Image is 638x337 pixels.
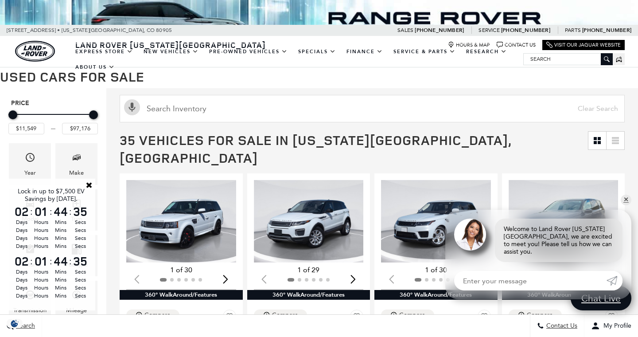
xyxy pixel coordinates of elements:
a: Research [461,44,512,59]
a: land-rover [15,41,55,62]
span: : [69,205,72,218]
span: Hours [33,268,50,276]
a: Specials [293,44,341,59]
div: 1 of 30 [126,265,236,275]
span: CO [147,25,155,36]
span: Secs [72,218,89,226]
span: Mins [52,218,69,226]
div: 1 / 2 [509,180,619,263]
a: Finance [341,44,388,59]
a: EXPRESS STORE [70,44,138,59]
div: YearYear [9,143,51,184]
span: 35 [72,205,89,218]
span: Make [71,150,82,168]
span: Mins [52,242,69,250]
button: Open user profile menu [584,315,638,337]
div: MakeMake [55,143,97,184]
a: Submit [607,271,622,290]
div: 360° WalkAround/Features [120,290,243,300]
div: Next slide [347,269,359,289]
div: Year [24,168,36,178]
span: 02 [13,205,30,218]
span: 02 [13,255,30,267]
span: Secs [72,242,89,250]
span: Lock in up to $7,500 EV Savings by [DATE]. [18,188,85,203]
div: 360° WalkAround/Features [374,290,498,300]
a: Hours & Map [448,42,490,48]
div: Next slide [220,269,232,289]
span: Mins [52,276,69,284]
a: New Vehicles [138,44,204,59]
div: 1 / 2 [126,180,236,263]
div: Compare [272,311,298,319]
div: Transmission [13,306,47,315]
div: Price [8,107,98,134]
span: Days [13,284,30,292]
input: Search Inventory [120,95,625,122]
input: Search [524,54,612,64]
a: [PHONE_NUMBER] [582,27,631,34]
span: Days [13,234,30,242]
input: Maximum [62,123,98,134]
button: Compare Vehicle [126,310,179,321]
input: Enter your message [454,271,607,290]
span: Hours [33,276,50,284]
span: [STREET_ADDRESS] • [7,25,60,36]
span: Days [13,226,30,234]
div: Maximum Price [89,110,98,119]
span: Days [13,292,30,300]
span: : [30,205,33,218]
button: Compare Vehicle [254,310,307,321]
span: 44 [52,255,69,267]
button: Save Vehicle [223,310,236,326]
span: 01 [33,205,50,218]
span: Secs [72,276,89,284]
span: 35 [72,255,89,267]
section: Click to Open Cookie Consent Modal [4,319,25,328]
a: [PHONE_NUMBER] [501,27,550,34]
div: Compare [399,311,425,319]
button: Save Vehicle [350,310,363,326]
div: 1 / 2 [381,180,491,263]
span: Year [25,150,35,168]
a: Contact Us [497,42,536,48]
span: Secs [72,268,89,276]
span: Mins [52,226,69,234]
span: Secs [72,284,89,292]
span: Hours [33,284,50,292]
span: Secs [72,226,89,234]
span: 44 [52,205,69,218]
span: Mins [52,234,69,242]
div: 1 of 29 [254,265,364,275]
span: Days [13,276,30,284]
span: : [30,255,33,268]
span: Parts [565,27,581,33]
img: Land Rover [15,41,55,62]
svg: Click to toggle on voice search [124,99,140,115]
div: Compare [527,311,553,319]
a: [STREET_ADDRESS] • [US_STATE][GEOGRAPHIC_DATA], CO 80905 [7,27,172,33]
span: Mins [52,268,69,276]
span: Hours [33,226,50,234]
div: 360° WalkAround/Features [247,290,370,300]
button: Compare Vehicle [381,310,434,321]
a: Close [85,181,93,189]
nav: Main Navigation [70,44,523,75]
a: Service & Parts [388,44,461,59]
a: About Us [70,59,120,75]
span: : [69,255,72,268]
img: 2018 Land Rover Range Rover Sport HSE 1 [381,180,491,263]
span: : [50,205,52,218]
span: [US_STATE][GEOGRAPHIC_DATA], [62,25,145,36]
span: Mins [52,284,69,292]
span: Hours [33,234,50,242]
span: Hours [33,218,50,226]
div: Welcome to Land Rover [US_STATE][GEOGRAPHIC_DATA], we are excited to meet you! Please tell us how... [495,219,622,262]
img: Agent profile photo [454,219,486,251]
div: Mileage [66,306,87,315]
span: Hours [33,292,50,300]
img: 2013 Land Rover Range Rover Sport Supercharged 1 [126,180,236,263]
span: : [50,255,52,268]
img: Opt-Out Icon [4,319,25,328]
span: Days [13,218,30,226]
